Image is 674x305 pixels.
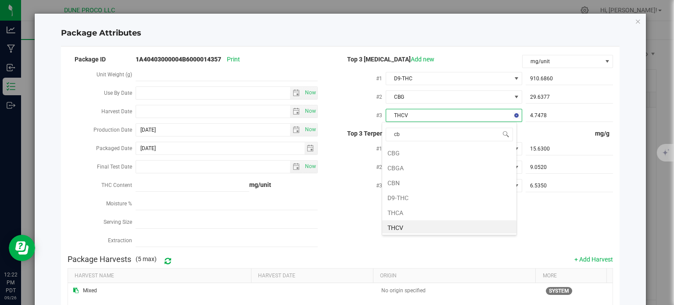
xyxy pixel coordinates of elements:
[526,72,613,85] input: 910.6860
[526,179,613,192] input: 6.5350
[303,105,317,118] span: select
[68,269,251,283] th: Harvest Name
[249,181,271,188] strong: mg/unit
[526,161,613,173] input: 9.0520
[303,160,318,173] span: Set Current date
[382,146,516,161] li: CBG
[376,178,386,194] label: #3
[523,55,602,68] span: mg/unit
[303,105,318,118] span: Set Current date
[535,269,606,283] th: More
[303,87,317,99] span: select
[106,196,136,212] label: Moisture %
[83,287,97,295] span: Mixed
[373,269,536,283] th: Origin
[635,16,641,26] button: Close modal
[303,86,318,99] span: Set Current date
[382,220,516,235] li: THCV
[101,177,136,193] label: THC Content
[108,233,136,248] label: Extraction
[303,123,318,136] span: Set Current date
[97,159,136,175] label: Final Test Date
[382,205,516,220] li: THCA
[574,255,613,264] button: + Add Harvest
[382,190,516,205] li: D9-THC
[97,67,136,83] label: Unit Weight (g)
[381,287,426,294] span: No origin specified
[376,159,386,175] label: #2
[340,130,414,137] span: Top 3 Terpenes
[526,109,613,122] input: 4.7478
[386,109,511,122] span: THCV
[101,104,136,119] label: Harvest Date
[376,108,386,123] label: #3
[526,143,613,155] input: 15.6300
[382,161,516,176] li: CBGA
[386,91,511,103] span: CBG
[526,91,613,103] input: 29.6377
[104,214,136,230] label: Serving Size
[340,56,434,63] span: Top 3 [MEDICAL_DATA]
[290,161,303,173] span: select
[376,141,386,157] label: #1
[376,89,386,105] label: #2
[9,235,35,261] iframe: Resource center
[382,176,516,190] li: CBN
[303,124,317,136] span: select
[104,85,136,101] label: Use By Date
[290,124,303,136] span: select
[93,122,136,138] label: Production Date
[61,28,620,39] h4: Package Attributes
[376,71,386,86] label: #1
[546,287,572,295] span: This harvest was probably harvested in Flourish. If your company is integrated with METRC, it cou...
[305,142,317,154] span: select
[136,56,221,63] strong: 1A40403000004B6000014357
[290,87,303,99] span: select
[136,255,157,264] span: (5 max)
[96,140,136,156] label: Packaged Date
[386,72,511,85] span: D9-THC
[227,56,240,63] span: Print
[251,269,373,283] th: Harvest Date
[303,161,317,173] span: select
[290,105,303,118] span: select
[595,130,613,137] span: mg/g
[411,56,434,63] a: Add new
[68,56,106,63] span: Package ID
[68,255,131,264] h4: Package Harvests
